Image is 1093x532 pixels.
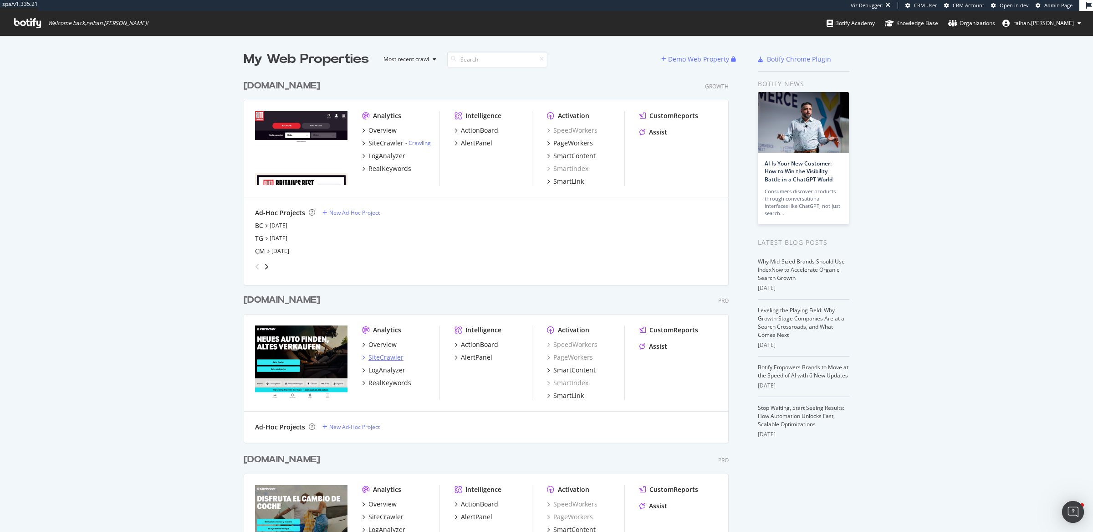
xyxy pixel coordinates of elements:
a: Admin Page [1036,2,1073,9]
div: [DATE] [758,382,849,390]
a: New Ad-Hoc Project [322,423,380,431]
a: PageWorkers [547,512,593,522]
a: New Ad-Hoc Project [322,209,380,217]
a: [DOMAIN_NAME] [244,79,324,93]
a: [DATE] [271,247,289,255]
a: Botify Empowers Brands to Move at the Speed of AI with 6 New Updates [758,363,848,379]
div: TG [255,234,263,243]
a: SmartIndex [547,378,588,387]
button: Demo Web Property [661,52,731,67]
div: angle-right [263,262,270,271]
div: Ad-Hoc Projects [255,423,305,432]
div: Assist [649,501,667,511]
a: Crawling [409,139,431,147]
div: [DOMAIN_NAME] [244,79,320,93]
div: Activation [558,485,589,494]
span: Admin Page [1044,2,1073,9]
img: www.autoexpress.co.uk [255,111,347,185]
a: CustomReports [639,111,698,120]
a: Overview [362,340,397,349]
div: [DATE] [758,341,849,349]
div: CustomReports [649,111,698,120]
div: [DATE] [758,284,849,292]
a: RealKeywords [362,378,411,387]
div: AlertPanel [461,353,492,362]
div: Pro [718,297,729,305]
div: Overview [368,340,397,349]
div: RealKeywords [368,164,411,173]
div: SmartLink [553,177,584,186]
a: AI Is Your New Customer: How to Win the Visibility Battle in a ChatGPT World [765,160,833,183]
a: AlertPanel [455,139,492,148]
a: Knowledge Base [885,11,938,36]
div: Pro [718,456,729,464]
a: PageWorkers [547,139,593,148]
div: AlertPanel [461,139,492,148]
div: My Web Properties [244,50,369,68]
div: LogAnalyzer [368,366,405,375]
div: [DOMAIN_NAME] [244,294,320,307]
a: SpeedWorkers [547,500,598,509]
a: Assist [639,342,667,351]
div: - [405,139,431,147]
div: Analytics [373,325,401,335]
div: Assist [649,342,667,351]
div: BC [255,221,263,230]
a: Open in dev [991,2,1029,9]
a: ActionBoard [455,500,498,509]
div: Overview [368,126,397,135]
a: Demo Web Property [661,55,731,63]
a: LogAnalyzer [362,366,405,375]
div: Knowledge Base [885,19,938,28]
button: raihan.[PERSON_NAME] [995,16,1088,31]
div: Analytics [373,111,401,120]
a: [DOMAIN_NAME] [244,453,324,466]
a: SiteCrawler [362,353,403,362]
div: SmartLink [553,391,584,400]
div: LogAnalyzer [368,151,405,160]
div: Latest Blog Posts [758,238,849,248]
a: Leveling the Playing Field: Why Growth-Stage Companies Are at a Search Crossroads, and What Comes... [758,306,844,339]
div: SiteCrawler [368,139,403,148]
div: Overview [368,500,397,509]
div: New Ad-Hoc Project [329,423,380,431]
div: New Ad-Hoc Project [329,209,380,217]
div: SmartContent [553,151,596,160]
a: LogAnalyzer [362,151,405,160]
a: SiteCrawler [362,512,403,522]
div: Botify Chrome Plugin [767,55,831,64]
a: Botify Academy [827,11,875,36]
div: Intelligence [465,325,501,335]
div: Demo Web Property [668,55,729,64]
div: angle-left [251,259,263,274]
div: [DOMAIN_NAME] [244,453,320,466]
a: [DATE] [270,222,287,229]
div: ActionBoard [461,340,498,349]
a: SmartLink [547,391,584,400]
div: ActionBoard [461,126,498,135]
a: SpeedWorkers [547,340,598,349]
img: AI Is Your New Customer: How to Win the Visibility Battle in a ChatGPT World [758,92,849,153]
div: SpeedWorkers [547,126,598,135]
a: CM [255,247,265,256]
div: RealKeywords [368,378,411,387]
a: AlertPanel [455,353,492,362]
div: ActionBoard [461,500,498,509]
a: CRM User [905,2,937,9]
a: CustomReports [639,325,698,335]
a: SmartContent [547,366,596,375]
a: CustomReports [639,485,698,494]
a: Assist [639,128,667,137]
div: Activation [558,111,589,120]
div: Ad-Hoc Projects [255,208,305,217]
div: Growth [705,83,729,90]
a: SmartLink [547,177,584,186]
div: AlertPanel [461,512,492,522]
a: ActionBoard [455,340,498,349]
a: [DOMAIN_NAME] [244,294,324,307]
div: Viz Debugger: [851,2,884,9]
